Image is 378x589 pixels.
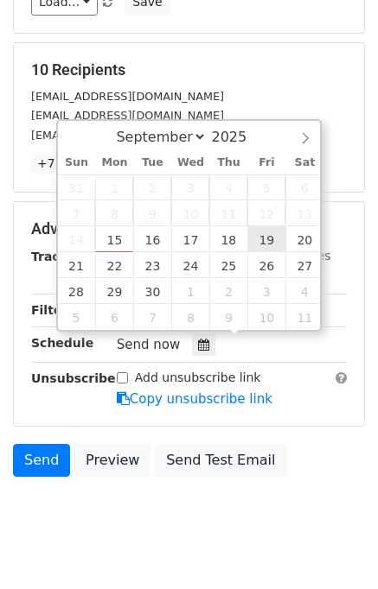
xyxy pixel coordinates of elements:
small: [EMAIL_ADDRESS][DOMAIN_NAME] [31,90,224,103]
span: September 19, 2025 [247,226,285,252]
span: September 5, 2025 [247,174,285,200]
span: September 9, 2025 [133,200,171,226]
strong: Filters [31,303,75,317]
span: September 3, 2025 [171,174,209,200]
span: Sat [285,157,324,168]
span: September 16, 2025 [133,226,171,252]
span: September 21, 2025 [58,252,96,278]
h5: Advanced [31,219,347,238]
span: October 6, 2025 [95,304,133,330]
span: October 1, 2025 [171,278,209,304]
strong: Unsubscribe [31,371,116,385]
span: October 3, 2025 [247,278,285,304]
span: September 10, 2025 [171,200,209,226]
span: September 23, 2025 [133,252,171,278]
span: October 4, 2025 [285,278,324,304]
span: Fri [247,157,285,168]
span: Sun [58,157,96,168]
span: September 17, 2025 [171,226,209,252]
span: Send now [117,337,181,352]
span: September 25, 2025 [209,252,247,278]
span: Mon [95,157,133,168]
input: Year [207,129,269,145]
span: September 28, 2025 [58,278,96,304]
span: September 11, 2025 [209,200,247,226]
span: October 7, 2025 [133,304,171,330]
span: September 4, 2025 [209,174,247,200]
span: Tue [133,157,171,168]
span: September 26, 2025 [247,252,285,278]
span: October 8, 2025 [171,304,209,330]
small: [EMAIL_ADDRESS][DOMAIN_NAME] [31,109,224,122]
span: September 13, 2025 [285,200,324,226]
span: September 18, 2025 [209,226,247,252]
span: October 9, 2025 [209,304,247,330]
span: September 8, 2025 [95,200,133,226]
small: [EMAIL_ADDRESS][DOMAIN_NAME] [31,129,224,142]
span: September 1, 2025 [95,174,133,200]
span: August 31, 2025 [58,174,96,200]
span: Thu [209,157,247,168]
a: +7 more [31,153,96,174]
span: September 2, 2025 [133,174,171,200]
span: September 6, 2025 [285,174,324,200]
span: September 14, 2025 [58,226,96,252]
label: Add unsubscribe link [135,369,261,387]
a: Copy unsubscribe link [117,391,272,407]
span: October 10, 2025 [247,304,285,330]
span: October 5, 2025 [58,304,96,330]
span: September 20, 2025 [285,226,324,252]
iframe: Chat Widget [292,506,378,589]
span: September 15, 2025 [95,226,133,252]
h5: 10 Recipients [31,60,347,79]
strong: Tracking [31,250,89,263]
span: Wed [171,157,209,168]
a: Preview [74,444,151,477]
span: September 29, 2025 [95,278,133,304]
a: Send [13,444,70,477]
span: September 12, 2025 [247,200,285,226]
span: September 22, 2025 [95,252,133,278]
span: September 27, 2025 [285,252,324,278]
span: September 30, 2025 [133,278,171,304]
span: October 11, 2025 [285,304,324,330]
span: October 2, 2025 [209,278,247,304]
a: Send Test Email [155,444,286,477]
span: September 24, 2025 [171,252,209,278]
span: September 7, 2025 [58,200,96,226]
strong: Schedule [31,336,93,350]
